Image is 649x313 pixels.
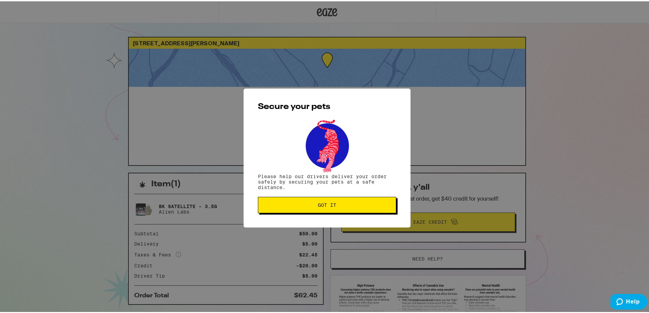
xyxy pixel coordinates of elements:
[258,101,396,110] h2: Secure your pets
[318,201,336,206] span: Got it
[258,172,396,189] p: Please help our drivers deliver your order safely by securing your pets at a safe distance.
[611,293,647,310] iframe: Opens a widget where you can find more information
[258,195,396,212] button: Got it
[299,116,355,172] img: pets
